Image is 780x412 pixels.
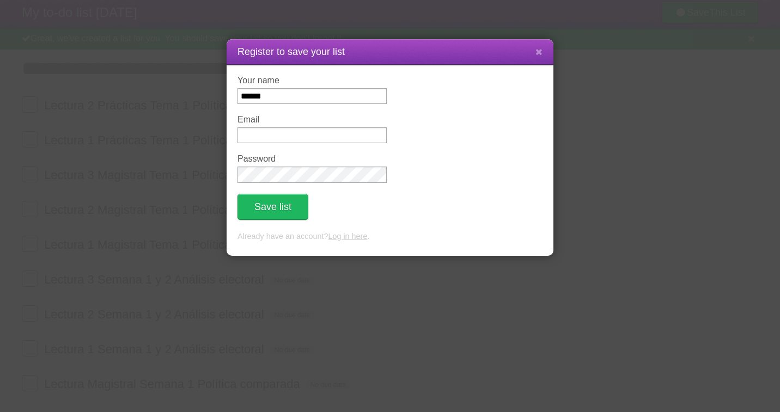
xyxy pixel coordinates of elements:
[237,115,387,125] label: Email
[237,154,387,164] label: Password
[237,76,387,85] label: Your name
[237,231,543,243] p: Already have an account? .
[237,194,308,220] button: Save list
[237,45,543,59] h1: Register to save your list
[328,232,367,241] a: Log in here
